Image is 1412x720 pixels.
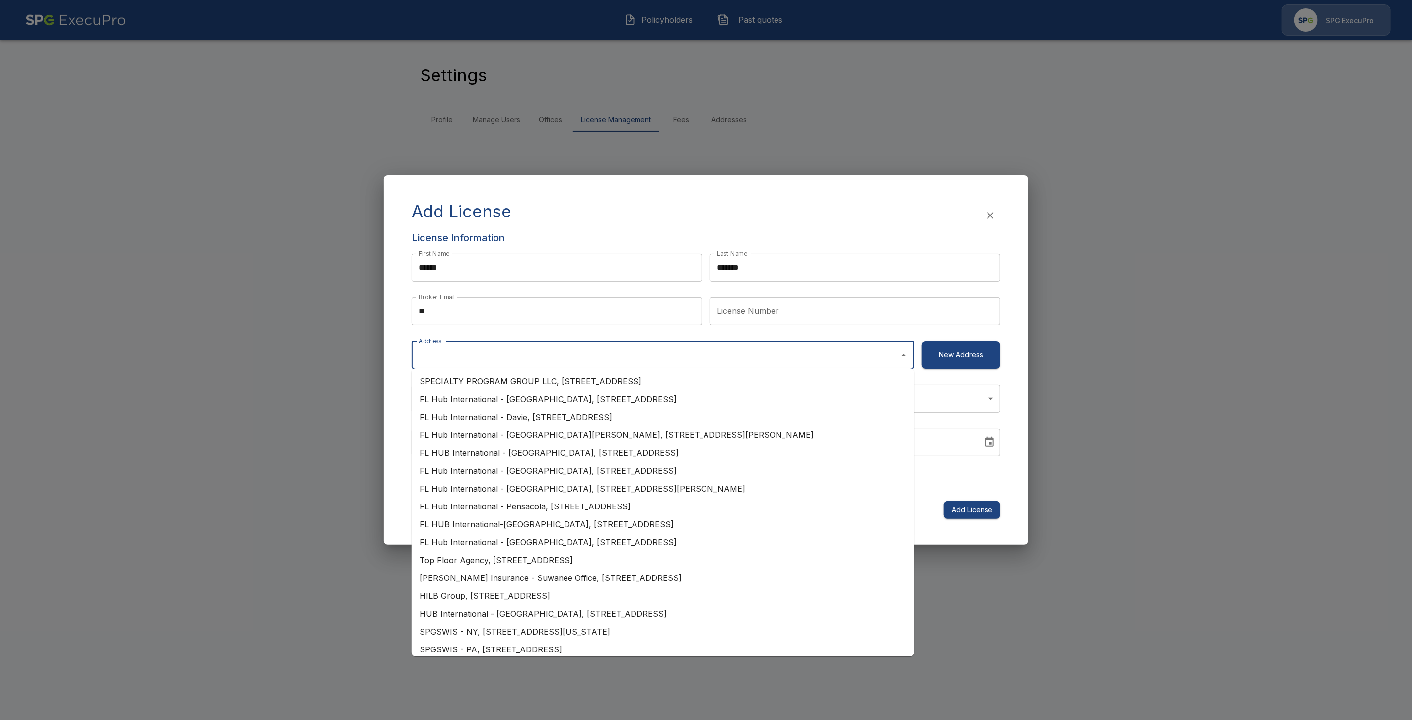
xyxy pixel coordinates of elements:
[412,623,914,641] li: SPGSWIS - NY, [STREET_ADDRESS][US_STATE]
[944,501,1000,519] button: Add License
[412,551,914,569] li: Top Floor Agency, [STREET_ADDRESS]
[412,480,914,498] li: FL Hub International - [GEOGRAPHIC_DATA], [STREET_ADDRESS][PERSON_NAME]
[412,498,914,515] li: FL Hub International - Pensacola, [STREET_ADDRESS]
[897,348,911,362] button: Close
[980,432,999,452] button: Choose date
[412,641,914,658] li: SPGSWIS - PA, [STREET_ADDRESS]
[412,533,914,551] li: FL Hub International - [GEOGRAPHIC_DATA], [STREET_ADDRESS]
[412,426,914,444] li: FL Hub International - [GEOGRAPHIC_DATA][PERSON_NAME], [STREET_ADDRESS][PERSON_NAME]
[412,372,914,390] li: SPECIALTY PROGRAM GROUP LLC, [STREET_ADDRESS]
[419,293,455,301] label: Broker Email
[717,249,747,258] label: Last Name
[412,515,914,533] li: FL HUB International-[GEOGRAPHIC_DATA], [STREET_ADDRESS]
[412,390,914,408] li: FL Hub International - [GEOGRAPHIC_DATA], [STREET_ADDRESS]
[922,341,1000,369] button: New Address
[412,587,914,605] li: HILB Group, [STREET_ADDRESS]
[412,605,914,623] li: HUB International - [GEOGRAPHIC_DATA], [STREET_ADDRESS]
[412,462,914,480] li: FL Hub International - [GEOGRAPHIC_DATA], [STREET_ADDRESS]
[419,249,449,258] label: First Name
[419,337,442,345] label: Address
[412,569,914,587] li: [PERSON_NAME] Insurance - Suwanee Office, [STREET_ADDRESS]
[412,230,1000,246] h6: License Information
[412,408,914,426] li: FL Hub International - Davie, [STREET_ADDRESS]
[412,201,511,222] h4: Add License
[412,444,914,462] li: FL HUB International - [GEOGRAPHIC_DATA], [STREET_ADDRESS]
